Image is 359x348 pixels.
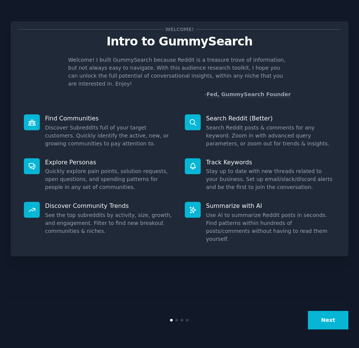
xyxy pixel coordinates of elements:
dd: Quickly explore pain points, solution requests, open questions, and spending patterns for people ... [45,167,174,191]
p: Welcome! I built GummySearch because Reddit is a treasure trove of information, but not always ea... [68,56,291,88]
p: Search Reddit (Better) [206,114,335,122]
dd: Stay up to date with new threads related to your business. Set up email/slack/discord alerts and ... [206,167,335,191]
p: Summarize with AI [206,202,335,210]
p: Intro to GummySearch [19,35,340,48]
p: Discover Community Trends [45,202,174,210]
dd: Search Reddit posts & comments for any keyword. Zoom in with advanced query parameters, or zoom o... [206,124,335,148]
dd: See the top subreddits by activity, size, growth, and engagement. Filter to find new breakout com... [45,211,174,235]
dd: Use AI to summarize Reddit posts in seconds. Find patterns within hundreds of posts/comments with... [206,211,335,243]
div: - [204,91,291,98]
span: Welcome! [164,25,195,33]
p: Track Keywords [206,158,335,166]
p: Explore Personas [45,158,174,166]
button: Next [308,311,348,329]
a: Fed, GummySearch Founder [206,91,291,98]
dd: Discover Subreddits full of your target customers. Quickly identify the active, new, or growing c... [45,124,174,148]
p: Find Communities [45,114,174,122]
